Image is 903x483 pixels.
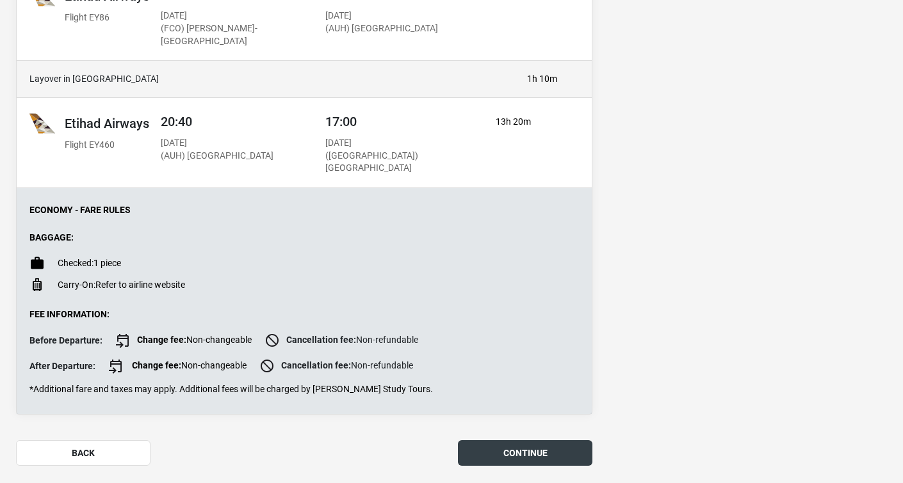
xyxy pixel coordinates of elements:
p: *Additional fare and taxes may apply. Additional fees will be charged by [PERSON_NAME] Study Tours. [29,384,579,395]
span: Non-changeable [115,333,252,348]
p: [DATE] [161,10,306,22]
button: continue [458,440,592,466]
img: Etihad Airways [29,111,55,136]
span: Checked: [58,258,94,268]
strong: After Departure: [29,361,95,371]
p: ([GEOGRAPHIC_DATA]) [GEOGRAPHIC_DATA] [325,150,471,175]
strong: Change fee: [137,335,186,345]
strong: Baggage: [29,232,74,242]
p: Flight EY86 [65,12,149,24]
strong: Cancellation fee: [286,335,356,345]
span: 17:00 [325,114,357,129]
strong: Before Departure: [29,335,102,345]
p: (AUH) [GEOGRAPHIC_DATA] [161,150,273,162]
button: back [16,440,150,466]
p: Flight EY460 [65,139,149,152]
p: 1h 10m [527,74,557,84]
span: Non-refundable [264,333,418,348]
p: Economy - Fare Rules [29,205,579,216]
span: Non-refundable [259,358,413,374]
h4: Layover in [GEOGRAPHIC_DATA] [29,74,514,84]
p: [DATE] [161,137,273,150]
strong: Cancellation fee: [281,360,351,370]
p: [DATE] [325,10,438,22]
p: Refer to airline website [58,280,185,290]
span: Carry-On: [58,280,95,290]
p: (FCO) [PERSON_NAME]-[GEOGRAPHIC_DATA] [161,22,306,47]
p: 1 piece [58,258,121,269]
strong: Change fee: [132,360,181,370]
strong: Fee Information: [29,309,110,319]
p: 13h 20m [496,116,557,129]
h2: Etihad Airways [65,116,149,131]
p: [DATE] [325,137,471,150]
span: 20:40 [161,114,192,129]
p: (AUH) [GEOGRAPHIC_DATA] [325,22,438,35]
span: Non-changeable [108,358,247,374]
